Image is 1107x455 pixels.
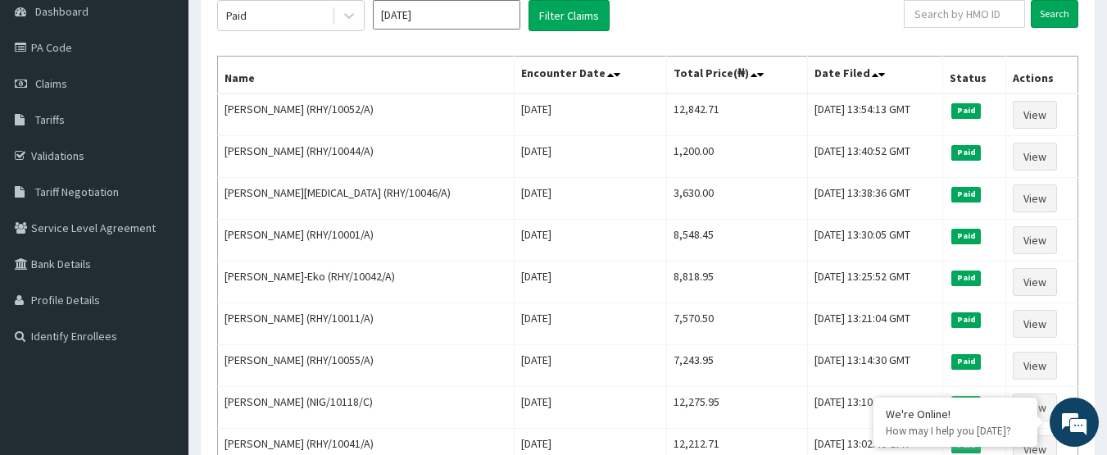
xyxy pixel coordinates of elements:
td: [DATE] [515,303,667,345]
p: How may I help you today? [886,424,1025,438]
td: [PERSON_NAME] (RHY/10052/A) [218,93,515,136]
span: Paid [951,145,981,160]
th: Status [943,57,1006,94]
td: [DATE] [515,136,667,178]
td: [DATE] [515,220,667,262]
td: [PERSON_NAME]-Eko (RHY/10042/A) [218,262,515,303]
td: [DATE] [515,387,667,429]
a: View [1013,184,1057,212]
td: [DATE] 13:54:13 GMT [807,93,943,136]
span: Tariffs [35,112,65,127]
th: Total Price(₦) [666,57,807,94]
td: [DATE] 13:14:30 GMT [807,345,943,387]
td: [DATE] [515,262,667,303]
span: Tariff Negotiation [35,184,119,199]
textarea: Type your message and hit 'Enter' [8,291,312,348]
td: [PERSON_NAME] (RHY/10055/A) [218,345,515,387]
th: Encounter Date [515,57,667,94]
img: d_794563401_company_1708531726252_794563401 [30,82,66,123]
td: [DATE] 13:21:04 GMT [807,303,943,345]
a: View [1013,226,1057,254]
a: View [1013,352,1057,380]
td: [PERSON_NAME] (RHY/10001/A) [218,220,515,262]
div: Minimize live chat window [269,8,308,48]
a: View [1013,268,1057,296]
span: Paid [951,354,981,369]
td: 12,275.95 [666,387,807,429]
td: [DATE] [515,93,667,136]
td: [DATE] 13:38:36 GMT [807,178,943,220]
span: Paid [951,396,981,411]
a: View [1013,143,1057,171]
a: View [1013,394,1057,421]
td: 3,630.00 [666,178,807,220]
span: Paid [951,187,981,202]
td: [PERSON_NAME] (NIG/10118/C) [218,387,515,429]
td: [DATE] 13:10:46 GMT [807,387,943,429]
th: Date Filed [807,57,943,94]
td: [PERSON_NAME] (RHY/10044/A) [218,136,515,178]
div: We're Online! [886,407,1025,421]
td: 7,570.50 [666,303,807,345]
td: 7,243.95 [666,345,807,387]
td: [PERSON_NAME][MEDICAL_DATA] (RHY/10046/A) [218,178,515,220]
td: [DATE] 13:40:52 GMT [807,136,943,178]
span: Paid [951,312,981,327]
td: [DATE] 13:30:05 GMT [807,220,943,262]
div: Chat with us now [85,92,275,113]
td: 8,818.95 [666,262,807,303]
td: 12,842.71 [666,93,807,136]
span: Paid [951,271,981,285]
td: [PERSON_NAME] (RHY/10011/A) [218,303,515,345]
td: 8,548.45 [666,220,807,262]
a: View [1013,310,1057,338]
div: Paid [226,7,247,24]
td: 1,200.00 [666,136,807,178]
span: Paid [951,103,981,118]
span: Paid [951,229,981,243]
th: Actions [1006,57,1078,94]
td: [DATE] 13:25:52 GMT [807,262,943,303]
a: View [1013,101,1057,129]
td: [DATE] [515,178,667,220]
td: [DATE] [515,345,667,387]
span: We're online! [95,128,226,293]
span: Claims [35,76,67,91]
th: Name [218,57,515,94]
span: Dashboard [35,4,88,19]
